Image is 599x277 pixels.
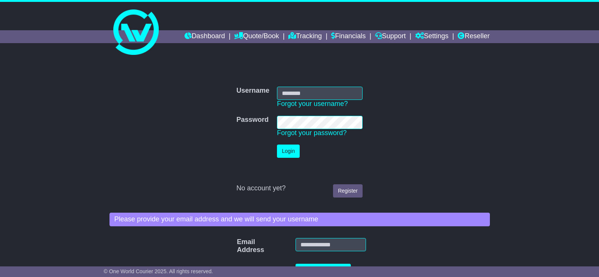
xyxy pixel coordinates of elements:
a: Support [375,30,406,43]
label: Password [236,116,269,124]
div: Please provide your email address and we will send your username [109,213,490,226]
a: Dashboard [185,30,225,43]
label: Email Address [233,238,247,254]
div: No account yet? [236,184,363,193]
label: Username [236,87,269,95]
a: Forgot your username? [277,100,348,107]
span: © One World Courier 2025. All rights reserved. [104,268,213,274]
a: Forgot your password? [277,129,347,137]
a: Tracking [288,30,322,43]
button: Login [277,145,300,158]
button: Recover Username [296,264,351,277]
a: Register [333,184,363,198]
a: Reseller [458,30,490,43]
a: Settings [415,30,449,43]
a: Financials [331,30,366,43]
a: Quote/Book [234,30,279,43]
